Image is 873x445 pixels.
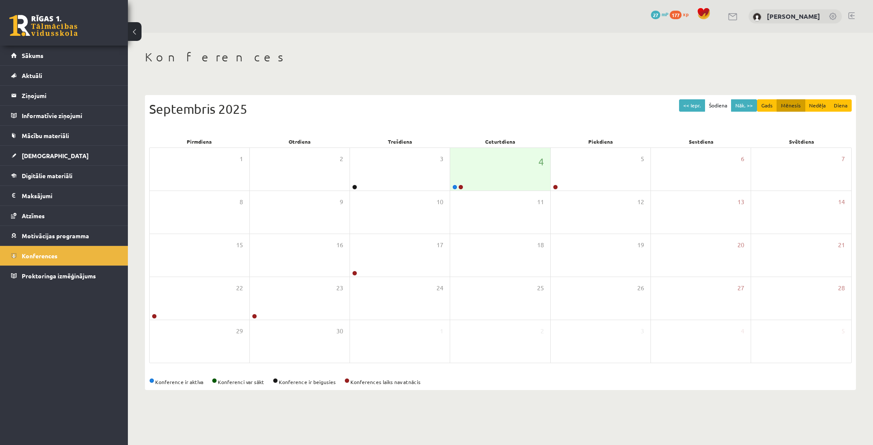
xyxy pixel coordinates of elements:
[805,99,830,112] button: Nedēļa
[737,283,744,293] span: 27
[236,327,243,336] span: 29
[149,99,852,118] div: Septembris 2025
[11,46,117,65] a: Sākums
[336,283,343,293] span: 23
[22,212,45,220] span: Atzīmes
[753,13,761,21] img: Pāvels Grišāns
[777,99,805,112] button: Mēnesis
[11,266,117,286] a: Proktoringa izmēģinājums
[436,197,443,207] span: 10
[737,240,744,250] span: 20
[11,246,117,266] a: Konferences
[679,99,705,112] button: << Iepr.
[450,136,550,147] div: Ceturtdiena
[22,172,72,179] span: Digitālie materiāli
[551,136,651,147] div: Piekdiena
[22,152,89,159] span: [DEMOGRAPHIC_DATA]
[637,197,644,207] span: 12
[11,146,117,165] a: [DEMOGRAPHIC_DATA]
[741,154,744,164] span: 6
[440,154,443,164] span: 3
[240,154,243,164] span: 1
[11,166,117,185] a: Digitālie materiāli
[651,11,668,17] a: 27 mP
[436,240,443,250] span: 17
[641,327,644,336] span: 3
[11,106,117,125] a: Informatīvie ziņojumi
[662,11,668,17] span: mP
[537,197,544,207] span: 11
[340,154,343,164] span: 2
[838,283,845,293] span: 28
[541,327,544,336] span: 2
[9,15,78,36] a: Rīgas 1. Tālmācības vidusskola
[641,154,644,164] span: 5
[841,154,845,164] span: 7
[22,52,43,59] span: Sākums
[11,226,117,246] a: Motivācijas programma
[537,240,544,250] span: 18
[145,50,856,64] h1: Konferences
[757,99,777,112] button: Gads
[737,197,744,207] span: 13
[11,126,117,145] a: Mācību materiāli
[731,99,757,112] button: Nāk. >>
[249,136,350,147] div: Otrdiena
[22,186,117,205] legend: Maksājumi
[637,240,644,250] span: 19
[11,66,117,85] a: Aktuāli
[741,327,744,336] span: 4
[767,12,820,20] a: [PERSON_NAME]
[11,206,117,225] a: Atzīmes
[670,11,682,19] span: 177
[149,136,249,147] div: Pirmdiena
[651,136,751,147] div: Sestdiena
[537,283,544,293] span: 25
[22,132,69,139] span: Mācību materiāli
[752,136,852,147] div: Svētdiena
[705,99,731,112] button: Šodiena
[436,283,443,293] span: 24
[350,136,450,147] div: Trešdiena
[651,11,660,19] span: 27
[22,86,117,105] legend: Ziņojumi
[683,11,688,17] span: xp
[538,154,544,169] span: 4
[830,99,852,112] button: Diena
[22,272,96,280] span: Proktoringa izmēģinājums
[22,252,58,260] span: Konferences
[236,283,243,293] span: 22
[670,11,693,17] a: 177 xp
[838,197,845,207] span: 14
[841,327,845,336] span: 5
[149,378,852,386] div: Konference ir aktīva Konferenci var sākt Konference ir beigusies Konferences laiks nav atnācis
[11,86,117,105] a: Ziņojumi
[240,197,243,207] span: 8
[336,327,343,336] span: 30
[22,232,89,240] span: Motivācijas programma
[22,106,117,125] legend: Informatīvie ziņojumi
[22,72,42,79] span: Aktuāli
[336,240,343,250] span: 16
[340,197,343,207] span: 9
[236,240,243,250] span: 15
[838,240,845,250] span: 21
[440,327,443,336] span: 1
[637,283,644,293] span: 26
[11,186,117,205] a: Maksājumi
